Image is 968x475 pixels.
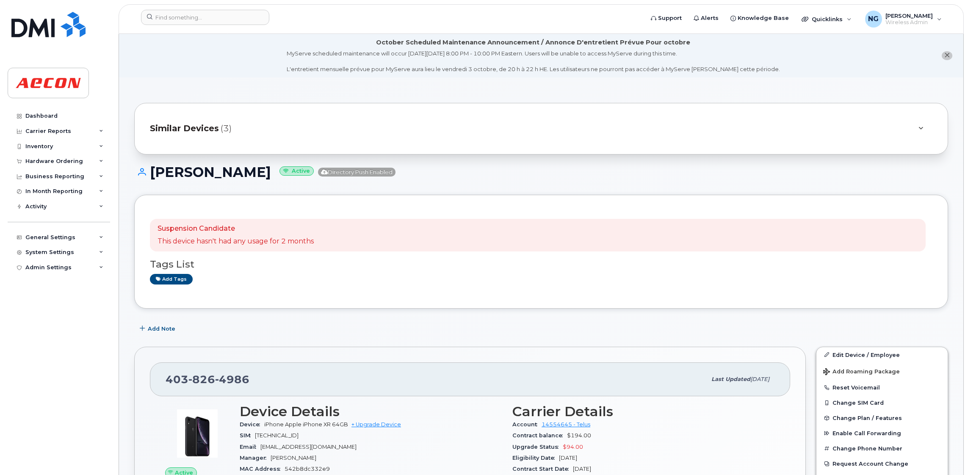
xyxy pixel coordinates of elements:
[260,444,357,450] span: [EMAIL_ADDRESS][DOMAIN_NAME]
[567,432,591,439] span: $194.00
[134,165,948,180] h1: [PERSON_NAME]
[221,122,232,135] span: (3)
[351,421,401,428] a: + Upgrade Device
[158,224,314,234] p: Suspension Candidate
[279,166,314,176] small: Active
[240,404,502,419] h3: Device Details
[816,347,948,362] a: Edit Device / Employee
[816,410,948,425] button: Change Plan / Features
[512,404,775,419] h3: Carrier Details
[563,444,583,450] span: $94.00
[318,168,395,177] span: Directory Push Enabled
[512,455,559,461] span: Eligibility Date
[711,376,750,382] span: Last updated
[942,51,952,60] button: close notification
[150,259,932,270] h3: Tags List
[264,421,348,428] span: iPhone Apple iPhone XR 64GB
[158,237,314,246] p: This device hasn't had any usage for 2 months
[816,380,948,395] button: Reset Voicemail
[255,432,299,439] span: [TECHNICAL_ID]
[512,466,573,472] span: Contract Start Date
[376,38,690,47] div: October Scheduled Maintenance Announcement / Annonce D'entretient Prévue Pour octobre
[215,373,249,386] span: 4986
[816,456,948,471] button: Request Account Change
[816,425,948,441] button: Enable Call Forwarding
[823,368,900,376] span: Add Roaming Package
[150,274,193,284] a: Add tags
[240,444,260,450] span: Email
[559,455,577,461] span: [DATE]
[816,395,948,410] button: Change SIM Card
[240,432,255,439] span: SIM
[166,373,249,386] span: 403
[287,50,780,73] div: MyServe scheduled maintenance will occur [DATE][DATE] 8:00 PM - 10:00 PM Eastern. Users will be u...
[542,421,590,428] a: 14554645 - Telus
[832,415,902,421] span: Change Plan / Features
[573,466,591,472] span: [DATE]
[240,421,264,428] span: Device
[816,362,948,380] button: Add Roaming Package
[134,321,183,337] button: Add Note
[188,373,215,386] span: 826
[148,325,175,333] span: Add Note
[271,455,316,461] span: [PERSON_NAME]
[172,408,223,459] img: image20231002-3703462-1qb80zy.jpeg
[240,455,271,461] span: Manager
[512,421,542,428] span: Account
[150,122,219,135] span: Similar Devices
[816,441,948,456] button: Change Phone Number
[240,466,285,472] span: MAC Address
[750,376,769,382] span: [DATE]
[512,432,567,439] span: Contract balance
[832,430,901,436] span: Enable Call Forwarding
[512,444,563,450] span: Upgrade Status
[285,466,330,472] span: 542b8dc332e9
